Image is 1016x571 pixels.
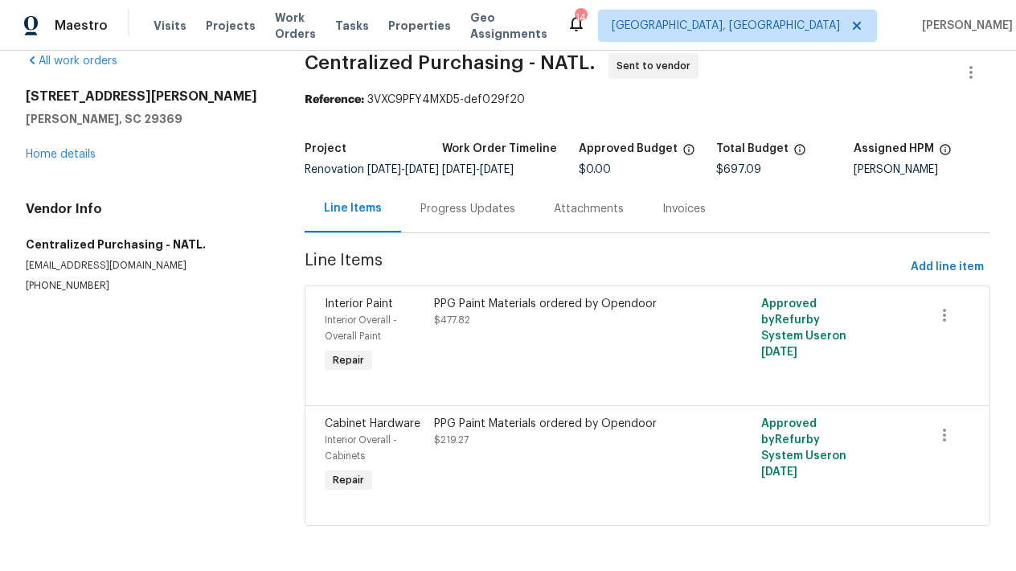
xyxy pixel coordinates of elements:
span: Renovation [305,164,439,175]
div: 14 [575,10,586,26]
div: 3VXC9PFY4MXD5-def029f20 [305,92,990,108]
h5: Approved Budget [579,143,678,154]
span: Repair [326,352,371,368]
span: Tasks [335,20,369,31]
span: [DATE] [480,164,514,175]
span: Interior Paint [325,298,393,310]
h5: Work Order Timeline [442,143,557,154]
span: The hpm assigned to this work order. [939,143,952,164]
span: $477.82 [434,315,470,325]
span: Properties [388,18,451,34]
span: $219.27 [434,435,469,445]
span: $697.09 [716,164,761,175]
span: [DATE] [761,466,797,478]
div: Attachments [554,201,624,217]
span: Add line item [911,257,984,277]
span: Visits [154,18,186,34]
a: All work orders [26,55,117,67]
h5: Centralized Purchasing - NATL. [26,236,266,253]
span: [DATE] [761,347,797,358]
div: [PERSON_NAME] [854,164,991,175]
p: [PHONE_NUMBER] [26,279,266,293]
span: Projects [206,18,256,34]
span: Centralized Purchasing - NATL. [305,53,596,72]
div: PPG Paint Materials ordered by Opendoor [434,296,697,312]
span: Geo Assignments [470,10,547,42]
div: PPG Paint Materials ordered by Opendoor [434,416,697,432]
span: [PERSON_NAME] [916,18,1013,34]
span: - [367,164,439,175]
span: $0.00 [579,164,611,175]
span: Interior Overall - Cabinets [325,435,397,461]
h5: Total Budget [716,143,789,154]
span: The total cost of line items that have been approved by both Opendoor and the Trade Partner. This... [682,143,695,164]
h2: [STREET_ADDRESS][PERSON_NAME] [26,88,266,105]
h5: Assigned HPM [854,143,934,154]
span: [DATE] [405,164,439,175]
span: Cabinet Hardware [325,418,420,429]
span: Interior Overall - Overall Paint [325,315,397,341]
b: Reference: [305,94,364,105]
p: [EMAIL_ADDRESS][DOMAIN_NAME] [26,259,266,273]
span: Line Items [305,253,904,282]
h5: Project [305,143,346,154]
span: Repair [326,472,371,488]
div: Invoices [662,201,706,217]
span: Approved by Refurby System User on [761,298,846,358]
span: Approved by Refurby System User on [761,418,846,478]
span: - [442,164,514,175]
span: [DATE] [442,164,476,175]
button: Add line item [904,253,990,282]
div: Progress Updates [420,201,515,217]
span: Maestro [55,18,108,34]
h5: [PERSON_NAME], SC 29369 [26,111,266,127]
span: [DATE] [367,164,401,175]
a: Home details [26,149,96,160]
div: Line Items [324,200,382,216]
h4: Vendor Info [26,201,266,217]
span: The total cost of line items that have been proposed by Opendoor. This sum includes line items th... [793,143,806,164]
span: Sent to vendor [617,58,697,74]
span: [GEOGRAPHIC_DATA], [GEOGRAPHIC_DATA] [612,18,840,34]
span: Work Orders [275,10,316,42]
